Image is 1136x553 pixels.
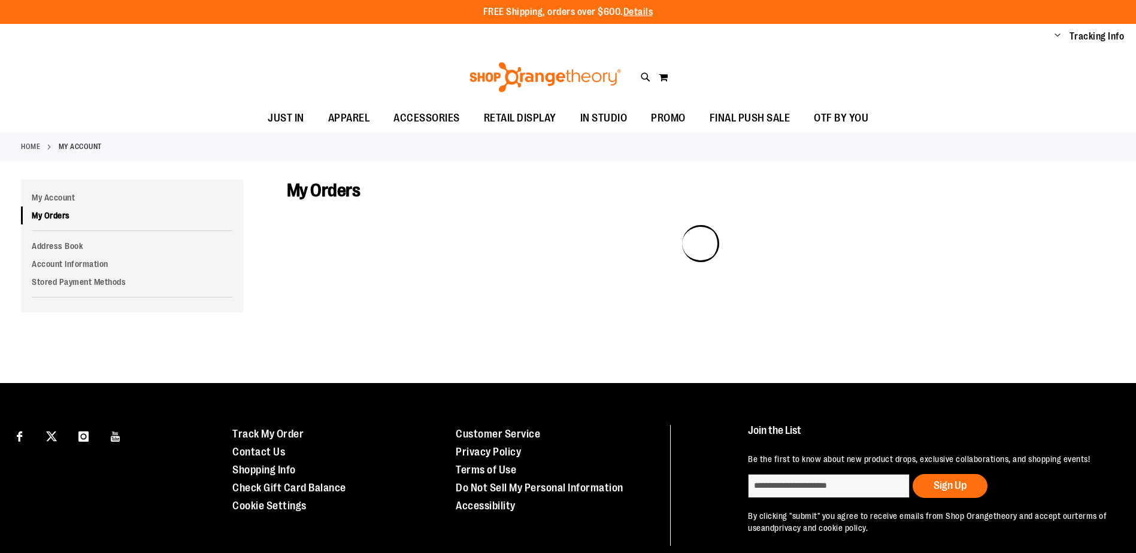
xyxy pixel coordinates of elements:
[21,141,40,152] a: Home
[814,105,868,132] span: OTF BY YOU
[1070,30,1125,43] a: Tracking Info
[287,180,361,200] span: My Orders
[639,105,698,132] a: PROMO
[468,62,623,92] img: Shop Orangetheory
[328,105,370,132] span: APPAREL
[748,511,1107,533] a: terms of use
[913,474,987,498] button: Sign Up
[21,273,243,291] a: Stored Payment Methods
[21,255,243,273] a: Account Information
[651,105,686,132] span: PROMO
[580,105,628,132] span: IN STUDIO
[934,479,967,491] span: Sign Up
[41,425,62,446] a: Visit our X page
[105,425,126,446] a: Visit our Youtube page
[710,105,790,132] span: FINAL PUSH SALE
[21,237,243,255] a: Address Book
[568,105,640,132] a: IN STUDIO
[9,425,30,446] a: Visit our Facebook page
[59,141,102,152] strong: My Account
[623,7,653,17] a: Details
[232,500,307,512] a: Cookie Settings
[393,105,460,132] span: ACCESSORIES
[21,206,243,224] a: My Orders
[256,105,316,132] a: JUST IN
[802,105,880,132] a: OTF BY YOU
[1055,31,1061,42] button: Account menu
[774,523,868,533] a: privacy and cookie policy.
[748,425,1108,447] h4: Join the List
[484,105,556,132] span: RETAIL DISPLAY
[456,428,540,440] a: Customer Service
[21,189,243,206] a: My Account
[232,428,304,440] a: Track My Order
[73,425,94,446] a: Visit our Instagram page
[46,431,57,442] img: Twitter
[232,482,346,494] a: Check Gift Card Balance
[748,474,910,498] input: enter email
[483,5,653,19] p: FREE Shipping, orders over $600.
[456,464,516,476] a: Terms of Use
[456,482,623,494] a: Do Not Sell My Personal Information
[456,446,521,458] a: Privacy Policy
[456,500,516,512] a: Accessibility
[232,446,285,458] a: Contact Us
[472,105,568,132] a: RETAIL DISPLAY
[748,510,1108,534] p: By clicking "submit" you agree to receive emails from Shop Orangetheory and accept our and
[268,105,304,132] span: JUST IN
[316,105,382,132] a: APPAREL
[381,105,472,132] a: ACCESSORIES
[232,464,296,476] a: Shopping Info
[748,453,1108,465] p: Be the first to know about new product drops, exclusive collaborations, and shopping events!
[698,105,802,132] a: FINAL PUSH SALE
